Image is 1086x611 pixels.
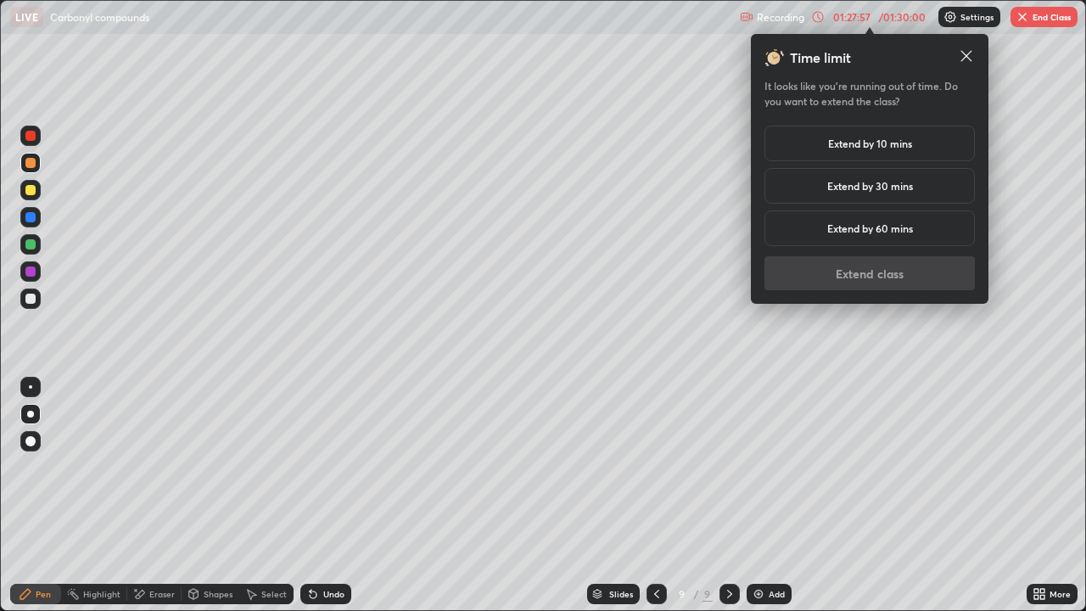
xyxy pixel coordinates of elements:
h5: Extend by 30 mins [827,178,913,193]
h3: Time limit [790,48,851,68]
h5: Extend by 10 mins [828,136,912,151]
img: add-slide-button [752,587,765,601]
img: class-settings-icons [943,10,957,24]
div: Add [769,590,785,598]
img: end-class-cross [1016,10,1029,24]
div: / 01:30:00 [876,12,928,22]
img: recording.375f2c34.svg [740,10,753,24]
button: End Class [1010,7,1078,27]
div: More [1050,590,1071,598]
div: / [694,589,699,599]
div: Pen [36,590,51,598]
div: 9 [703,586,713,602]
p: Carbonyl compounds [50,10,149,24]
div: Eraser [149,590,175,598]
div: Slides [609,590,633,598]
div: Select [261,590,287,598]
p: Recording [757,11,804,24]
div: Shapes [204,590,232,598]
div: Undo [323,590,344,598]
div: 01:27:57 [828,12,876,22]
div: 9 [674,589,691,599]
h5: It looks like you’re running out of time. Do you want to extend the class? [764,78,975,109]
p: Settings [960,13,994,21]
div: Highlight [83,590,120,598]
h5: Extend by 60 mins [827,221,913,236]
p: LIVE [15,10,38,24]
